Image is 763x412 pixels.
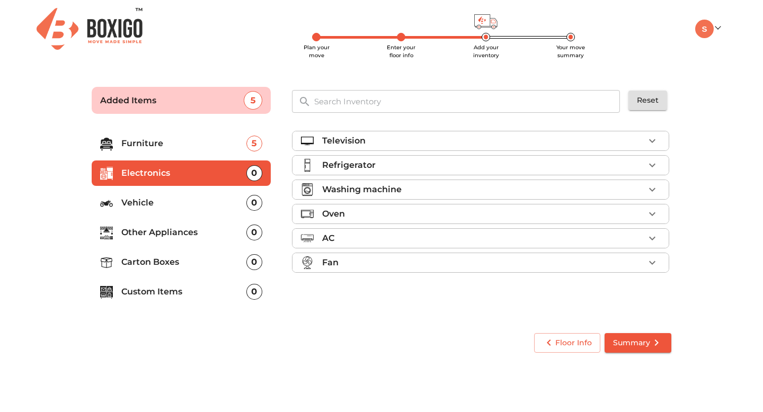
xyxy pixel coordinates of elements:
[100,94,244,107] p: Added Items
[613,336,663,350] span: Summary
[121,226,246,239] p: Other Appliances
[121,137,246,150] p: Furniture
[322,256,339,269] p: Fan
[246,165,262,181] div: 0
[246,284,262,300] div: 0
[301,256,314,269] img: fan
[556,44,585,59] span: Your move summary
[534,333,600,353] button: Floor Info
[121,167,246,180] p: Electronics
[301,159,314,172] img: refrigerator
[301,208,314,220] img: oven
[322,232,334,245] p: AC
[308,90,627,113] input: Search Inventory
[322,135,366,147] p: Television
[304,44,330,59] span: Plan your move
[605,333,671,353] button: Summary
[244,91,262,110] div: 5
[543,336,592,350] span: Floor Info
[246,195,262,211] div: 0
[246,254,262,270] div: 0
[246,136,262,151] div: 5
[301,135,314,147] img: television
[322,208,345,220] p: Oven
[301,232,314,245] img: air_conditioner
[387,44,415,59] span: Enter your floor info
[301,183,314,196] img: washing_machine
[37,8,143,50] img: Boxigo
[628,91,667,110] button: Reset
[121,196,246,209] p: Vehicle
[637,94,659,107] span: Reset
[322,183,402,196] p: Washing machine
[322,159,376,172] p: Refrigerator
[121,285,246,298] p: Custom Items
[473,44,499,59] span: Add your inventory
[246,225,262,240] div: 0
[121,256,246,268] p: Carton Boxes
